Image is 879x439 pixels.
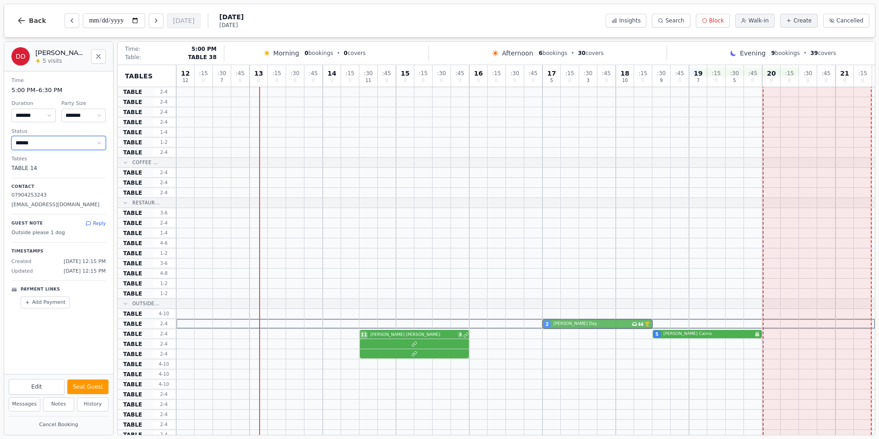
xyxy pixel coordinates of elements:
span: TABLE [123,431,142,439]
span: 3 - 6 [153,209,175,216]
span: Created [11,258,32,266]
span: : 30 [364,71,373,76]
span: 0 [331,78,333,83]
span: 39 [810,50,818,56]
span: 0 [348,78,351,83]
span: TABLE [123,189,142,197]
span: TABLE [123,149,142,156]
span: 0 [806,78,809,83]
span: • [803,49,807,57]
span: covers [578,49,603,57]
span: TABLE [123,99,142,106]
span: Insights [619,17,640,24]
span: 0 [257,78,260,83]
button: Add Payment [21,296,70,309]
span: 2 - 4 [153,411,175,418]
span: 2 - 4 [153,119,175,126]
span: 2 - 4 [153,99,175,105]
span: Updated [11,268,33,275]
span: 6 [539,50,543,56]
span: TABLE [123,411,142,418]
button: Notes [43,397,75,412]
span: TABLE [123,219,142,227]
dt: Party Size [61,100,106,108]
span: 4 - 8 [153,270,175,277]
span: 0 [202,78,205,83]
span: 0 [568,78,571,83]
span: TABLE [123,280,142,287]
span: TABLE [123,129,142,136]
span: 3 [458,332,462,338]
span: : 30 [730,71,739,76]
button: Create [780,14,818,27]
span: : 15 [492,71,501,76]
span: TABLE [123,270,142,277]
p: 07904253243 [11,192,106,199]
span: bookings [539,49,567,57]
span: 0 [605,78,608,83]
span: 0 [477,78,480,83]
span: TABLE [123,330,142,338]
span: TABLE [123,391,142,398]
span: 5 [656,331,659,338]
span: 30 [578,50,586,56]
button: Reply [86,220,106,227]
span: 16 [474,70,483,77]
span: 7 [697,78,700,83]
span: TABLE [123,209,142,217]
button: [DATE] [167,13,201,28]
span: covers [344,49,366,57]
span: 14 [327,70,336,77]
span: • [337,49,340,57]
span: 0 [843,78,846,83]
span: 1 - 2 [153,280,175,287]
span: 17 [547,70,556,77]
button: History [77,397,109,412]
span: 2 - 4 [153,330,175,337]
p: Outside please 1 dog [11,229,106,237]
span: 1 - 4 [153,129,175,136]
span: 0 [532,78,534,83]
span: : 15 [858,71,867,76]
span: 2 - 4 [153,219,175,226]
span: 19 [694,70,702,77]
span: Morning [273,49,299,58]
dt: Time [11,77,106,85]
span: Create [793,17,812,24]
span: TABLE 38 [188,54,217,61]
span: : 45 [309,71,318,76]
button: Walk-in [735,14,775,27]
span: 0 [751,78,754,83]
span: Block [709,17,724,24]
span: Cancelled [836,17,863,24]
span: : 30 [291,71,299,76]
span: 0 [770,78,773,83]
span: 0 [344,50,347,56]
span: TABLE [123,230,142,237]
span: TABLE [123,421,142,428]
button: Previous day [65,13,79,28]
button: Next day [149,13,163,28]
span: 0 [678,78,681,83]
span: 2 - 4 [153,149,175,156]
span: 7 [220,78,223,83]
span: TABLE [123,320,142,328]
span: 13 [254,70,263,77]
span: 0 [861,78,864,83]
span: : 30 [803,71,812,76]
span: [DATE] 12:15 PM [64,258,106,266]
span: 0 [825,78,827,83]
span: TABLE [123,351,142,358]
span: 15 [401,70,409,77]
span: 2 - 4 [153,109,175,115]
span: : 15 [785,71,794,76]
button: Cancelled [823,14,869,27]
span: TABLE [123,240,142,247]
span: [DATE] 12:15 PM [64,268,106,275]
span: [PERSON_NAME] Cairns [663,331,753,337]
span: 2 - 4 [153,391,175,398]
span: : 30 [510,71,519,76]
span: TABLE [123,250,142,257]
p: Timestamps [11,248,106,255]
span: : 30 [437,71,446,76]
